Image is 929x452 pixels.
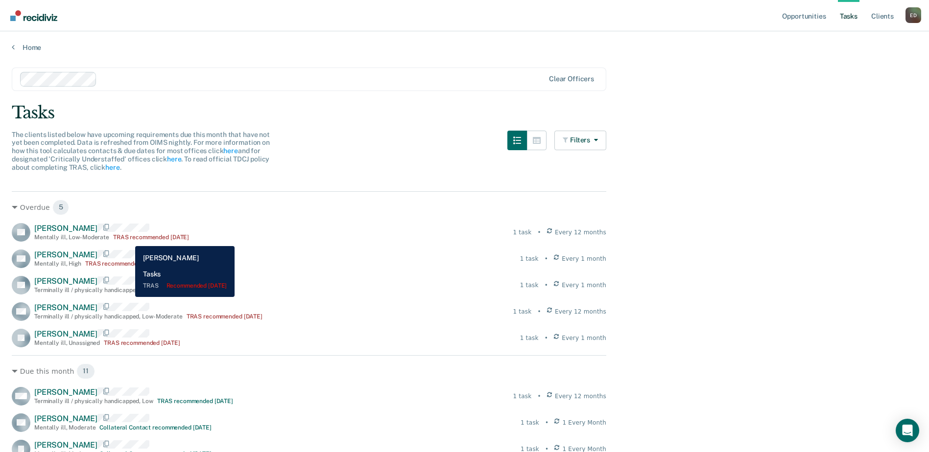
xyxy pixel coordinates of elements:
[537,307,541,316] div: •
[12,43,917,52] a: Home
[34,260,81,267] div: Mentally ill , High
[896,419,919,442] div: Open Intercom Messenger
[223,147,238,155] a: here
[521,418,539,427] div: 1 task
[545,254,548,263] div: •
[12,103,917,123] div: Tasks
[34,313,183,320] div: Terminally ill / physically handicapped , Low-Moderate
[520,254,539,263] div: 1 task
[159,287,235,294] div: TRAS recommended [DATE]
[513,307,531,316] div: 1 task
[520,334,539,342] div: 1 task
[85,260,161,267] div: TRAS recommended [DATE]
[76,363,95,379] span: 11
[34,424,95,431] div: Mentally ill , Moderate
[555,307,606,316] span: Every 12 months
[157,398,233,405] div: TRAS recommended [DATE]
[34,234,109,241] div: Mentally ill , Low-Moderate
[99,424,212,431] div: Collateral Contact recommended [DATE]
[513,392,531,401] div: 1 task
[562,254,606,263] span: Every 1 month
[562,334,606,342] span: Every 1 month
[12,131,270,171] span: The clients listed below have upcoming requirements due this month that have not yet been complet...
[12,363,606,379] div: Due this month 11
[34,224,97,233] span: [PERSON_NAME]
[905,7,921,23] div: E D
[34,329,97,339] span: [PERSON_NAME]
[545,418,548,427] div: •
[520,281,539,290] div: 1 task
[537,392,541,401] div: •
[12,200,606,215] div: Overdue 5
[34,276,97,286] span: [PERSON_NAME]
[34,398,153,405] div: Terminally ill / physically handicapped , Low
[545,334,548,342] div: •
[34,387,97,397] span: [PERSON_NAME]
[104,339,180,346] div: TRAS recommended [DATE]
[549,75,594,83] div: Clear officers
[555,392,606,401] span: Every 12 months
[105,163,119,171] a: here
[113,234,189,241] div: TRAS recommended [DATE]
[52,200,70,215] span: 5
[563,418,607,427] span: 1 Every Month
[562,281,606,290] span: Every 1 month
[34,250,97,259] span: [PERSON_NAME]
[545,281,548,290] div: •
[34,414,97,423] span: [PERSON_NAME]
[34,303,97,312] span: [PERSON_NAME]
[905,7,921,23] button: Profile dropdown button
[554,131,606,150] button: Filters
[167,155,181,163] a: here
[513,228,531,237] div: 1 task
[537,228,541,237] div: •
[10,10,57,21] img: Recidiviz
[187,313,262,320] div: TRAS recommended [DATE]
[34,440,97,450] span: [PERSON_NAME]
[34,339,100,346] div: Mentally ill , Unassigned
[34,287,155,294] div: Terminally ill / physically handicapped , High
[555,228,606,237] span: Every 12 months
